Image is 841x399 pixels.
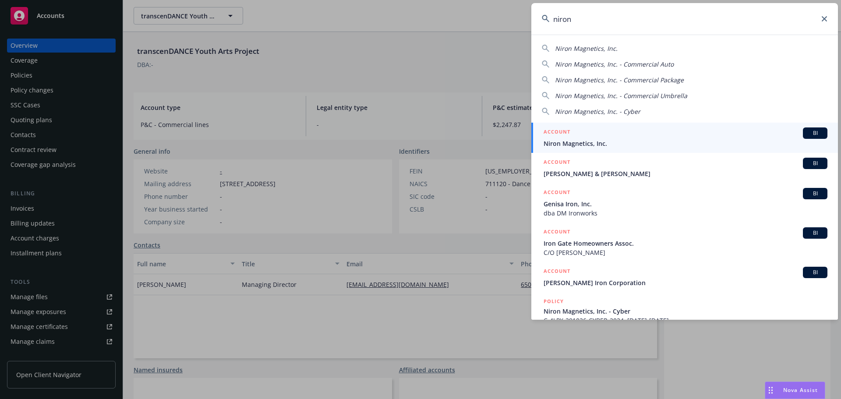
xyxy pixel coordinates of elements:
span: Niron Magnetics, Inc. [555,44,618,53]
span: Niron Magnetics, Inc. - Cyber [544,307,827,316]
span: Niron Magnetics, Inc. - Commercial Package [555,76,684,84]
span: Niron Magnetics, Inc. - Commercial Umbrella [555,92,687,100]
span: [PERSON_NAME] & [PERSON_NAME] [544,169,827,178]
span: BI [806,159,824,167]
span: Genisa Iron, Inc. [544,199,827,208]
div: Drag to move [765,382,776,399]
span: Iron Gate Homeowners Assoc. [544,239,827,248]
h5: ACCOUNT [544,127,570,138]
input: Search... [531,3,838,35]
h5: ACCOUNT [544,227,570,238]
span: C-4LPX-291026-CYBER-2024, [DATE]-[DATE] [544,316,827,325]
a: POLICYNiron Magnetics, Inc. - CyberC-4LPX-291026-CYBER-2024, [DATE]-[DATE] [531,292,838,330]
span: C/O [PERSON_NAME] [544,248,827,257]
span: Nova Assist [783,386,818,394]
button: Nova Assist [765,381,825,399]
h5: ACCOUNT [544,188,570,198]
span: BI [806,268,824,276]
span: BI [806,229,824,237]
a: ACCOUNTBIIron Gate Homeowners Assoc.C/O [PERSON_NAME] [531,222,838,262]
span: Niron Magnetics, Inc. - Commercial Auto [555,60,674,68]
span: [PERSON_NAME] Iron Corporation [544,278,827,287]
h5: ACCOUNT [544,158,570,168]
a: ACCOUNTBINiron Magnetics, Inc. [531,123,838,153]
span: BI [806,129,824,137]
span: dba DM Ironworks [544,208,827,218]
h5: POLICY [544,297,564,306]
h5: ACCOUNT [544,267,570,277]
span: BI [806,190,824,198]
a: ACCOUNTBI[PERSON_NAME] & [PERSON_NAME] [531,153,838,183]
a: ACCOUNTBI[PERSON_NAME] Iron Corporation [531,262,838,292]
span: Niron Magnetics, Inc. [544,139,827,148]
a: ACCOUNTBIGenisa Iron, Inc.dba DM Ironworks [531,183,838,222]
span: Niron Magnetics, Inc. - Cyber [555,107,640,116]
